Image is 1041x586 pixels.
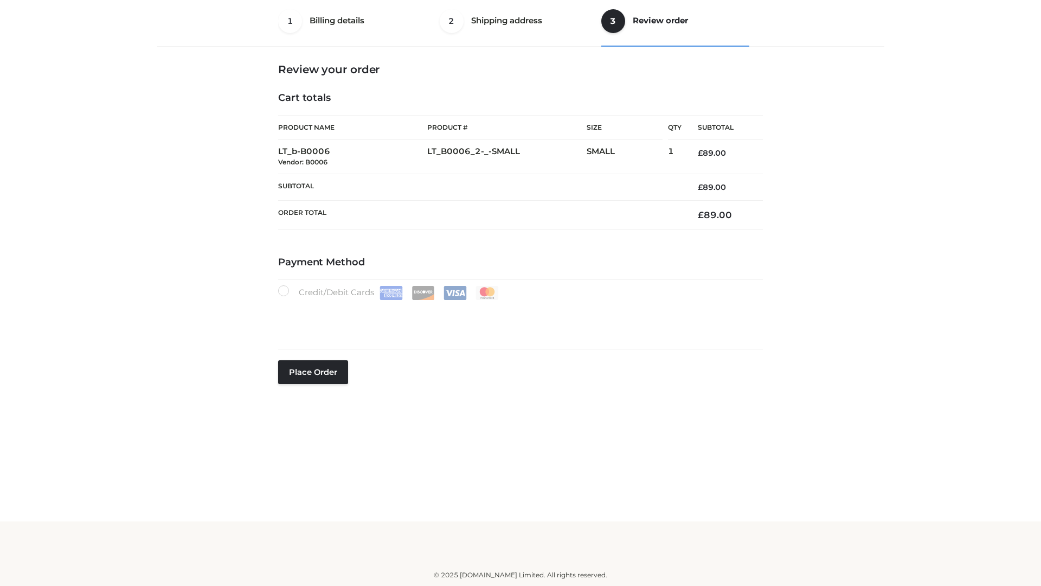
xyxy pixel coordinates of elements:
th: Product Name [278,115,427,140]
th: Order Total [278,201,682,230]
div: © 2025 [DOMAIN_NAME] Limited. All rights reserved. [161,570,880,581]
td: 1 [668,140,682,174]
th: Product # [427,115,587,140]
h3: Review your order [278,63,763,76]
th: Subtotal [278,174,682,200]
bdi: 89.00 [698,148,726,158]
bdi: 89.00 [698,209,732,220]
td: LT_B0006_2-_-SMALL [427,140,587,174]
th: Qty [668,115,682,140]
button: Place order [278,360,348,384]
th: Size [587,116,663,140]
bdi: 89.00 [698,182,726,192]
h4: Payment Method [278,257,763,269]
img: Visa [444,286,467,300]
img: Discover [412,286,435,300]
span: £ [698,182,703,192]
img: Mastercard [475,286,499,300]
span: £ [698,209,704,220]
td: SMALL [587,140,668,174]
small: Vendor: B0006 [278,158,327,166]
span: £ [698,148,703,158]
iframe: Secure payment input frame [276,298,761,337]
label: Credit/Debit Cards [278,285,500,300]
img: Amex [380,286,403,300]
h4: Cart totals [278,92,763,104]
th: Subtotal [682,116,763,140]
td: LT_b-B0006 [278,140,427,174]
